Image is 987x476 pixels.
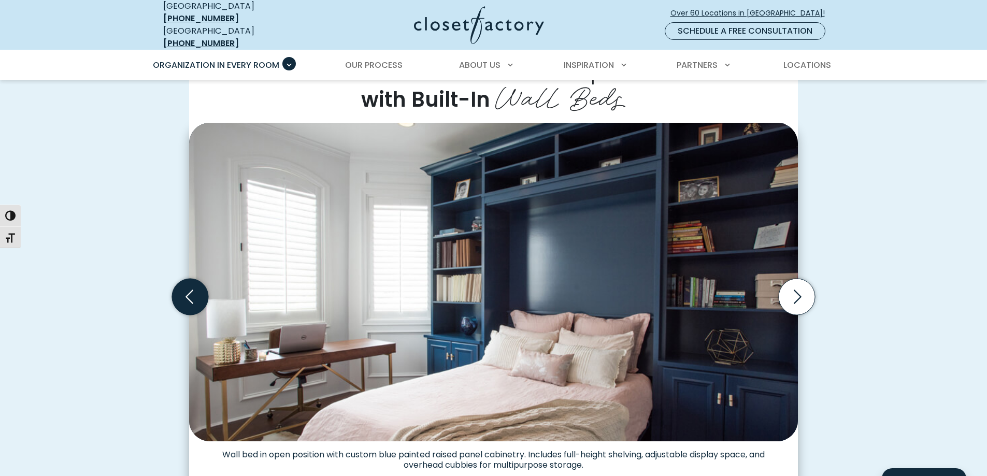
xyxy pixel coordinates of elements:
button: Previous slide [168,275,212,319]
span: About Us [459,59,500,71]
a: Over 60 Locations in [GEOGRAPHIC_DATA]! [670,4,834,22]
span: Partners [677,59,718,71]
span: Organization in Every Room [153,59,279,71]
span: Our Process [345,59,403,71]
span: Inspiration [564,59,614,71]
span: Over 60 Locations in [GEOGRAPHIC_DATA]! [670,8,833,19]
span: Locations [783,59,831,71]
img: Navy blue built-in wall bed with surrounding bookcases and upper storage [189,123,798,441]
nav: Primary Menu [146,51,842,80]
img: Closet Factory Logo [414,6,544,44]
span: with Built-In [361,85,490,114]
figcaption: Wall bed in open position with custom blue painted raised panel cabinetry. Includes full-height s... [189,441,798,470]
a: [PHONE_NUMBER] [163,12,239,24]
span: Wall Beds [495,74,626,116]
div: [GEOGRAPHIC_DATA] [163,25,313,50]
button: Next slide [775,275,819,319]
a: [PHONE_NUMBER] [163,37,239,49]
a: Schedule a Free Consultation [665,22,825,40]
